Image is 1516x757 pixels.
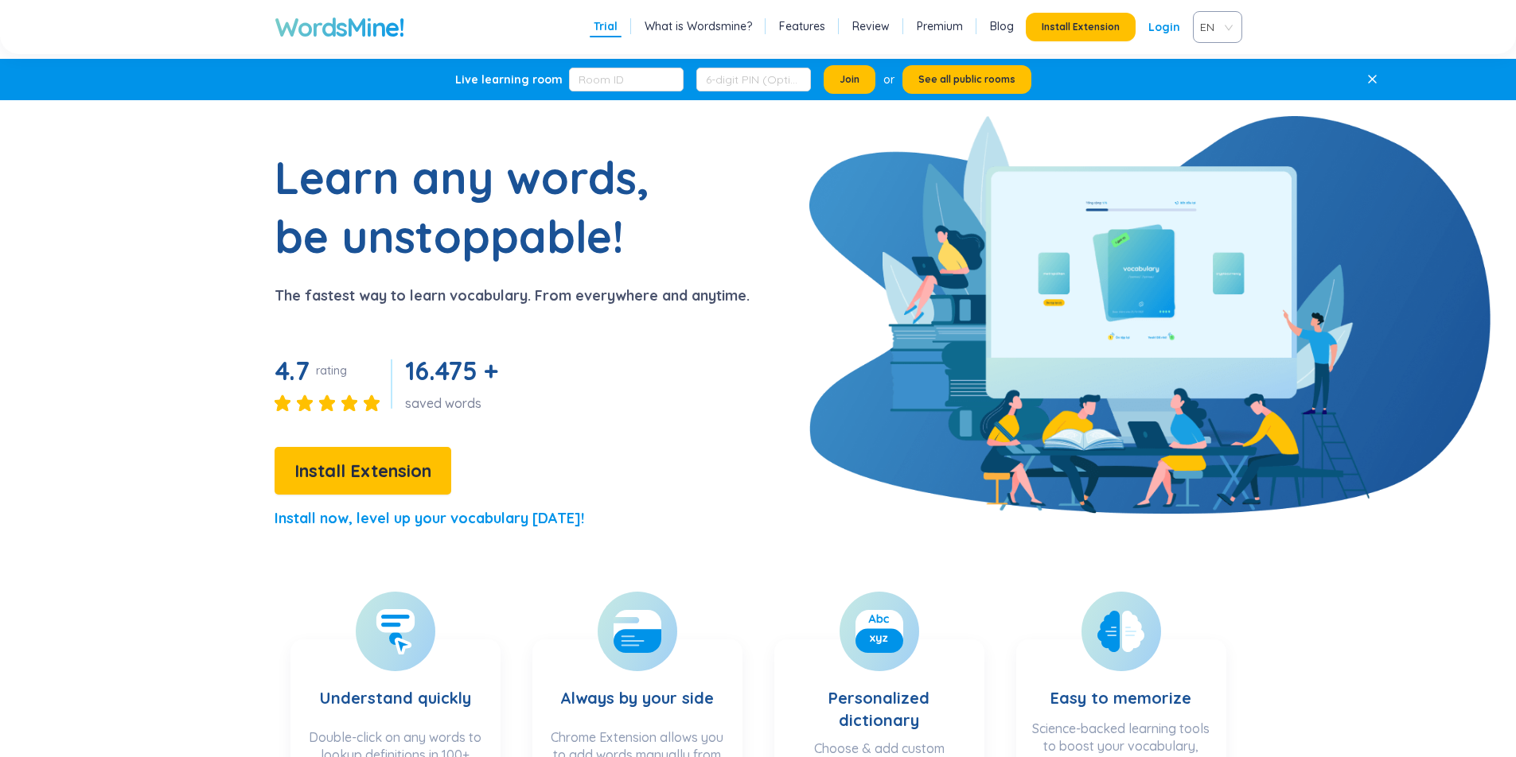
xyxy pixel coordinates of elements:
[790,655,968,732] h3: Personalized dictionary
[645,18,752,34] a: What is Wordsmine?
[779,18,825,34] a: Features
[1050,655,1191,712] h3: Easy to memorize
[883,71,894,88] div: or
[852,18,890,34] a: Review
[275,285,750,307] p: The fastest way to learn vocabulary. From everywhere and anytime.
[990,18,1014,34] a: Blog
[275,355,310,386] span: 4.7
[275,464,451,480] a: Install Extension
[1026,13,1136,41] button: Install Extension
[275,148,672,266] h1: Learn any words, be unstoppable!
[594,18,618,34] a: Trial
[569,68,684,91] input: Room ID
[316,363,347,378] div: rating
[294,457,431,485] span: Install Extension
[320,655,471,720] h3: Understand quickly
[696,68,811,91] input: 6-digit PIN (Optional)
[918,73,1015,86] span: See all public rooms
[560,655,714,720] h3: Always by your side
[405,394,505,412] div: saved words
[902,65,1031,94] button: See all public rooms
[275,447,451,495] button: Install Extension
[840,73,859,86] span: Join
[405,355,498,386] span: 16.475 +
[1042,21,1120,33] span: Install Extension
[275,11,404,43] a: WordsMine!
[455,72,563,87] div: Live learning room
[1200,15,1229,39] span: VIE
[275,507,584,530] p: Install now, level up your vocabulary [DATE]!
[824,65,875,94] button: Join
[917,18,963,34] a: Premium
[1148,13,1180,41] a: Login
